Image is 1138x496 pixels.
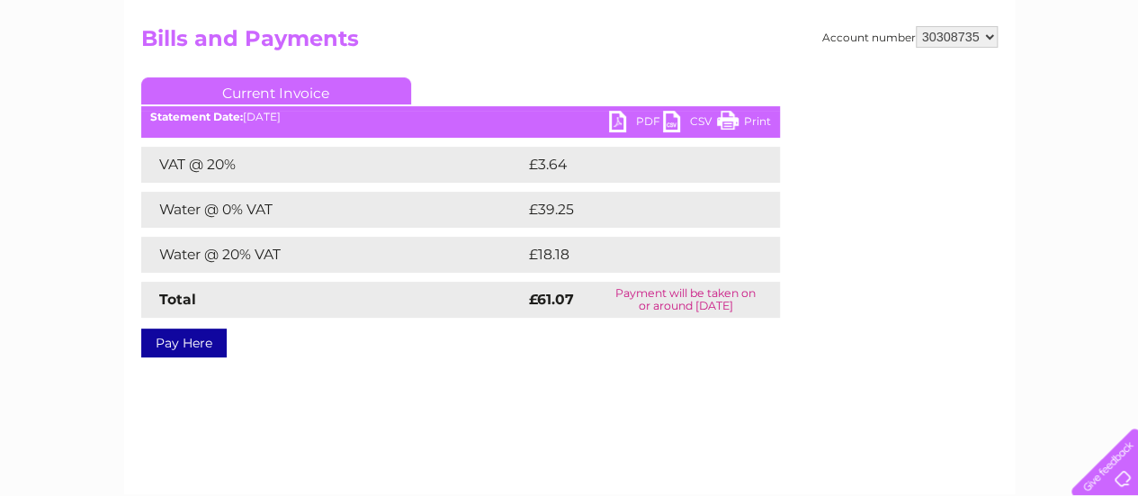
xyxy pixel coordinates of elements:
a: PDF [609,111,663,137]
td: Water @ 20% VAT [141,237,524,273]
a: Pay Here [141,329,227,357]
div: [DATE] [141,111,780,123]
a: Blog [981,77,1008,90]
a: Current Invoice [141,77,411,104]
img: logo.png [40,47,131,102]
strong: £61.07 [529,291,574,308]
td: £3.64 [524,147,739,183]
a: Water [821,77,856,90]
h2: Bills and Payments [141,26,998,60]
div: Clear Business is a trading name of Verastar Limited (registered in [GEOGRAPHIC_DATA] No. 3667643... [145,10,995,87]
a: Telecoms [917,77,971,90]
a: Energy [866,77,906,90]
a: CSV [663,111,717,137]
b: Statement Date: [150,110,243,123]
a: 0333 014 3131 [799,9,923,32]
a: Contact [1018,77,1062,90]
td: Water @ 0% VAT [141,192,524,228]
td: Payment will be taken on or around [DATE] [592,282,780,318]
strong: Total [159,291,196,308]
a: Print [717,111,771,137]
a: Log out [1079,77,1121,90]
div: Account number [822,26,998,48]
td: £18.18 [524,237,740,273]
td: £39.25 [524,192,743,228]
td: VAT @ 20% [141,147,524,183]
